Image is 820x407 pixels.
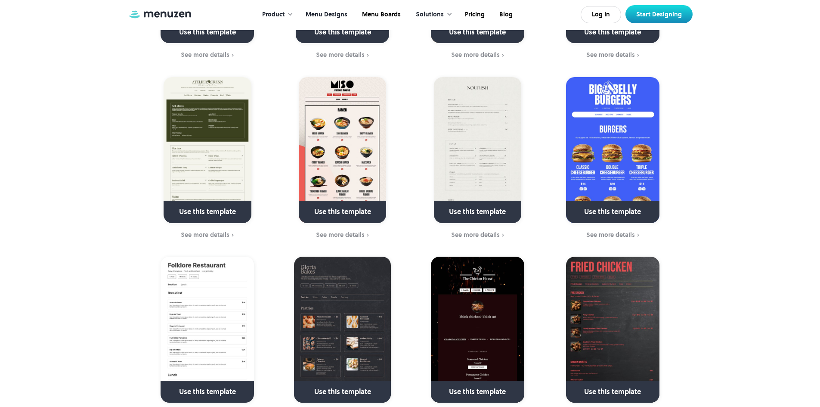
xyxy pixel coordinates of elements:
a: Use this template [161,257,254,403]
div: See more details [586,51,635,58]
a: Blog [491,1,519,28]
div: See more details [181,231,229,238]
a: See more details [145,50,270,60]
a: Use this template [164,77,251,223]
div: See more details [316,51,365,58]
div: See more details [316,231,365,238]
a: Use this template [566,257,659,403]
a: Use this template [294,257,391,403]
a: Menu Designs [297,1,354,28]
a: See more details [145,230,270,240]
a: Use this template [434,77,521,223]
div: See more details [586,231,635,238]
div: Solutions [407,1,457,28]
a: See more details [415,230,540,240]
a: Use this template [431,257,524,403]
a: Menu Boards [354,1,407,28]
div: Product [262,10,285,19]
a: See more details [551,230,675,240]
a: Pricing [457,1,491,28]
a: See more details [280,50,405,60]
div: Solutions [416,10,444,19]
a: Use this template [566,77,659,223]
a: See more details [415,50,540,60]
a: Use this template [299,77,386,223]
div: Product [254,1,297,28]
div: See more details [451,51,500,58]
a: Start Designing [625,5,693,23]
a: Log In [581,6,621,23]
a: See more details [280,230,405,240]
a: See more details [551,50,675,60]
div: See more details [451,231,500,238]
div: See more details [181,51,229,58]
